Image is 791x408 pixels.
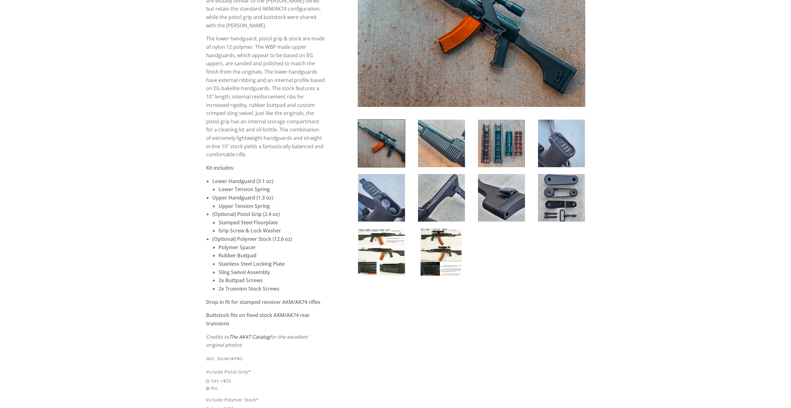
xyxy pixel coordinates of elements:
em: Credits to for the excellent original photos [206,333,308,349]
img: East German AK-74 Prototype Furniture [538,120,585,167]
strong: Polymer Spacer [218,244,256,251]
span: No [206,384,325,392]
span: Yes +$25 [206,377,325,384]
img: East German AK-74 Prototype Furniture [358,174,405,222]
strong: Sling Swivel Assembly [218,269,270,276]
strong: Buttstock fits on fixed stock AKM/AK74 rear trunnions [206,312,310,327]
div: Include Polymer Stock [206,396,325,403]
div: EG-AK74-PRO [218,355,242,362]
strong: Rubber Buttpad [218,252,256,259]
img: East German AK-74 Prototype Furniture [538,174,585,222]
a: The AK47 Catalog [229,333,270,340]
div: SKU: [206,355,214,362]
strong: Upper Tension Spring [218,203,270,209]
img: East German AK-74 Prototype Furniture [418,174,465,222]
img: East German AK-74 Prototype Furniture [478,174,525,222]
img: East German AK-74 Prototype Furniture [358,120,405,167]
img: East German AK-74 Prototype Furniture [358,228,405,276]
strong: (Optional) Polymer Stock (12.6 oz) [212,236,292,242]
strong: (Optional) Pistol Grip (2.4 oz) [212,211,280,218]
strong: 2x Trunnion Stock Screws [218,285,279,292]
strong: Grip Screw & Lock Washer [218,227,281,234]
strong: Kit includes: [206,164,234,171]
p: The lower handguard, pistol grip & stock are made of nylon 12 polymer. The WBP made upper handgua... [206,34,325,159]
div: Include Pistol Grip [206,368,325,375]
img: East German AK-74 Prototype Furniture [418,120,465,167]
strong: Drop in fit for stamped receiver AKM/AK74 rifles [206,299,320,305]
strong: 2x Buttpad Screws [218,277,263,284]
strong: Lower Tension Spring [218,186,270,193]
strong: Stamped Steel Floorplate [218,219,278,226]
strong: Upper Handguard (1.3 oz) [212,194,273,201]
strong: Lower Handguard (3.1 oz) [212,178,273,185]
img: East German AK-74 Prototype Furniture [418,228,465,276]
strong: Stainless Steel Locking Plate [218,260,285,267]
img: East German AK-74 Prototype Furniture [478,120,525,167]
